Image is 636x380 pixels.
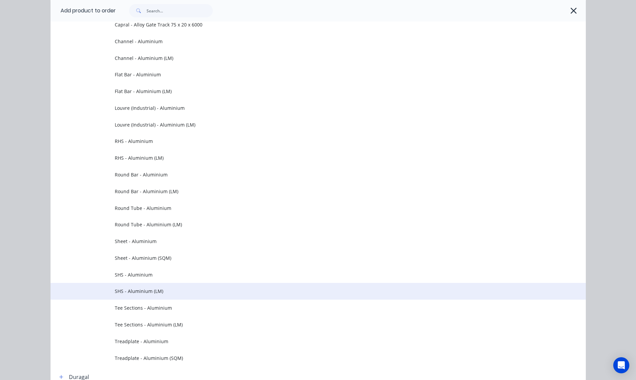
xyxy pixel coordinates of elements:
span: Treadplate - Aluminium (SQM) [115,355,491,362]
span: Tee Sections - Aluminium (LM) [115,321,491,328]
span: Flat Bar - Aluminium (LM) [115,88,491,95]
span: Treadplate - Aluminium [115,338,491,345]
span: Channel - Aluminium (LM) [115,55,491,62]
span: Channel - Aluminium [115,38,491,45]
input: Search... [147,4,213,17]
span: SHS - Aluminium (LM) [115,288,491,295]
span: RHS - Aluminium [115,138,491,145]
span: Round Tube - Aluminium (LM) [115,221,491,228]
span: Sheet - Aluminium [115,238,491,245]
span: Flat Bar - Aluminium [115,71,491,78]
span: Tee Sections - Aluminium [115,304,491,311]
span: Round Bar - Aluminium (LM) [115,188,491,195]
span: Capral - Alloy Gate Track 75 x 20 x 6000 [115,21,491,28]
span: Round Tube - Aluminium [115,205,491,212]
span: SHS - Aluminium [115,271,491,278]
span: RHS - Aluminium (LM) [115,154,491,161]
span: Round Bar - Aluminium [115,171,491,178]
span: Louvre (Industrial) - Aluminium (LM) [115,121,491,128]
span: Sheet - Aluminium (SQM) [115,254,491,261]
span: Louvre (Industrial) - Aluminium [115,104,491,111]
div: Open Intercom Messenger [613,357,629,373]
